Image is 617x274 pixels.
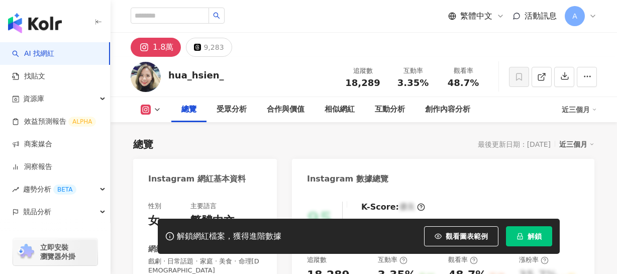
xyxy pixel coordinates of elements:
a: chrome extension立即安裝 瀏覽器外掛 [13,238,97,265]
div: 女 [148,213,159,229]
div: 1.8萬 [153,40,173,54]
span: 立即安裝 瀏覽器外掛 [40,243,75,261]
span: 18,289 [345,77,380,88]
div: 互動率 [378,255,407,264]
button: 9,283 [186,38,232,57]
div: 主要語言 [190,202,217,211]
div: 相似網紅 [325,104,355,116]
a: 洞察報告 [12,162,52,172]
div: 最後更新日期：[DATE] [478,140,551,148]
span: 48.7% [448,78,479,88]
button: 解鎖 [506,226,552,246]
span: 資源庫 [23,87,44,110]
span: 觀看圖表範例 [446,232,488,240]
span: 3.35% [397,78,429,88]
img: KOL Avatar [131,62,161,92]
div: 繁體中文 [190,213,235,229]
span: 繁體中文 [460,11,492,22]
div: hua_hsien_ [168,69,224,81]
a: 找貼文 [12,71,45,81]
div: 9,283 [203,40,224,54]
div: 互動分析 [375,104,405,116]
button: 觀看圖表範例 [424,226,498,246]
a: 商案媒合 [12,139,52,149]
div: 總覽 [181,104,196,116]
div: 近三個月 [562,102,597,118]
span: 活動訊息 [525,11,557,21]
div: 互動率 [394,66,432,76]
span: 趨勢分析 [23,178,76,201]
div: Instagram 網紅基本資料 [148,173,246,185]
div: 合作與價值 [267,104,304,116]
div: BETA [53,185,76,195]
div: 觀看率 [448,255,478,264]
div: 觀看率 [444,66,482,76]
span: rise [12,186,19,193]
div: 追蹤數 [307,255,327,264]
img: chrome extension [16,244,36,260]
span: 100% [237,218,262,229]
div: 創作內容分析 [425,104,470,116]
div: 解鎖網紅檔案，獲得進階數據 [177,231,281,242]
div: 受眾分析 [217,104,247,116]
div: 追蹤數 [344,66,382,76]
div: 總覽 [133,137,153,151]
div: K-Score : [361,202,425,213]
img: logo [8,13,62,33]
a: searchAI 找網紅 [12,49,54,59]
div: 近三個月 [559,138,594,151]
div: Instagram 數據總覽 [307,173,388,185]
div: 性別 [148,202,161,211]
button: 1.8萬 [131,38,181,57]
span: search [213,12,220,19]
div: 漲粉率 [519,255,549,264]
span: 競品分析 [23,201,51,223]
a: 效益預測報告ALPHA [12,117,96,127]
span: A [572,11,577,22]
